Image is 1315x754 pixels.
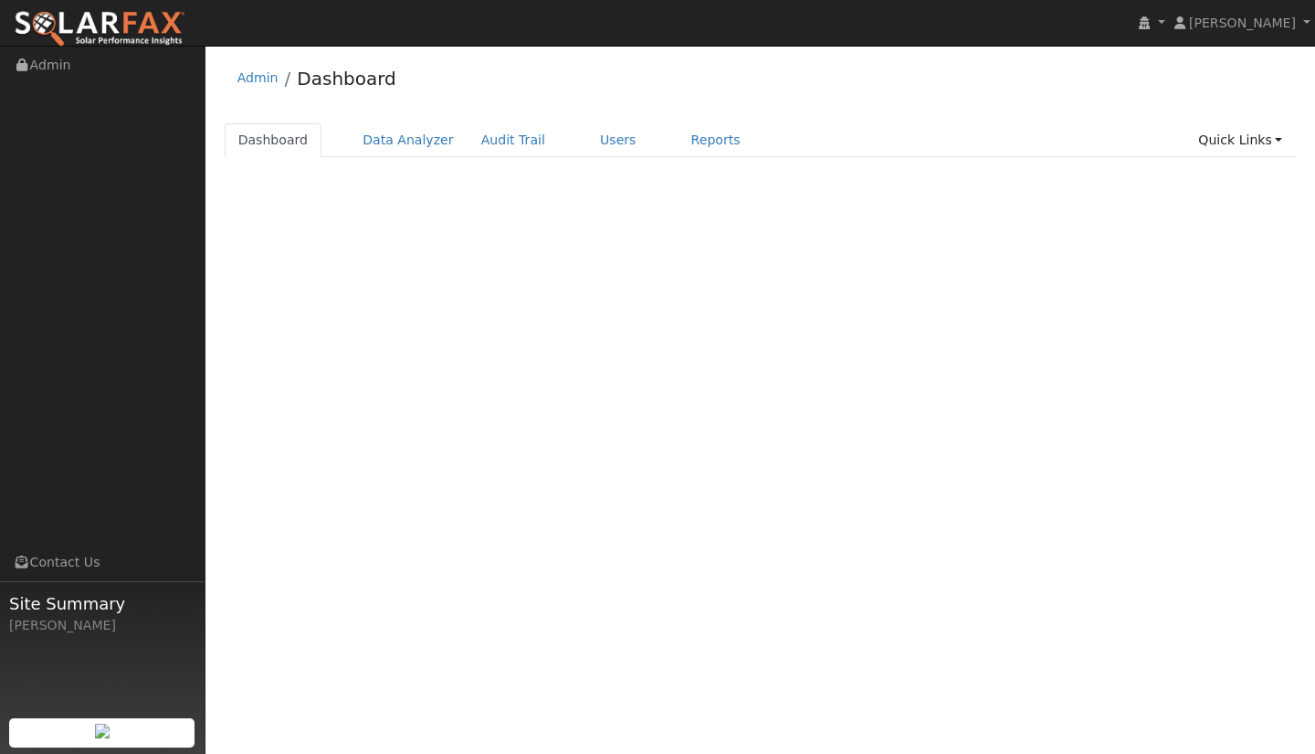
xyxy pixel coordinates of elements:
[14,10,185,48] img: SolarFax
[9,616,195,635] div: [PERSON_NAME]
[349,123,468,157] a: Data Analyzer
[586,123,650,157] a: Users
[225,123,322,157] a: Dashboard
[297,68,396,90] a: Dashboard
[678,123,754,157] a: Reports
[95,724,110,738] img: retrieve
[237,70,279,85] a: Admin
[468,123,559,157] a: Audit Trail
[9,591,195,616] span: Site Summary
[1189,16,1296,30] span: [PERSON_NAME]
[1184,123,1296,157] a: Quick Links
